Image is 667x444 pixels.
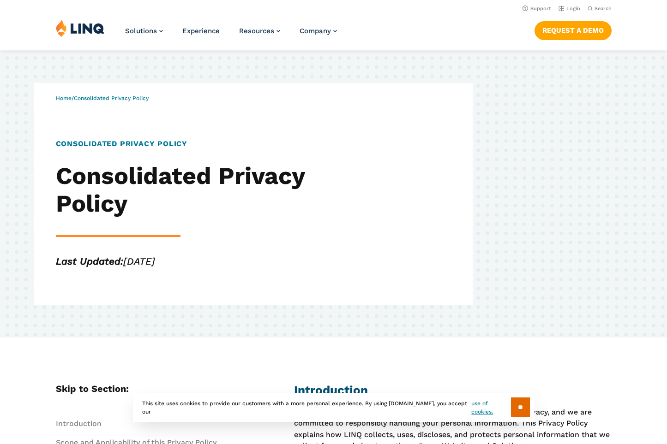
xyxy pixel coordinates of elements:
[56,382,246,396] h5: Skip to Section:
[535,19,612,40] nav: Button Navigation
[239,27,274,35] span: Resources
[588,5,612,12] button: Open Search Bar
[300,27,337,35] a: Company
[56,95,149,101] span: /
[535,21,612,40] a: Request a Demo
[182,27,220,35] a: Experience
[74,95,149,101] span: Consolidated Privacy Policy
[56,19,105,37] img: LINQ | K‑12 Software
[239,27,280,35] a: Resources
[595,6,612,12] span: Search
[56,138,313,149] h1: Consolidated Privacy Policy
[133,393,535,422] div: This site uses cookies to provide our customers with a more personal experience. By using [DOMAIN...
[300,27,331,35] span: Company
[523,6,551,12] a: Support
[471,399,511,416] a: use of cookies.
[125,19,337,50] nav: Primary Navigation
[125,27,157,35] span: Solutions
[56,255,123,267] strong: Last Updated:
[56,255,155,267] em: [DATE]
[294,382,611,399] h2: Introduction
[56,162,313,218] h2: Consolidated Privacy Policy
[56,95,72,101] a: Home
[559,6,580,12] a: Login
[125,27,163,35] a: Solutions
